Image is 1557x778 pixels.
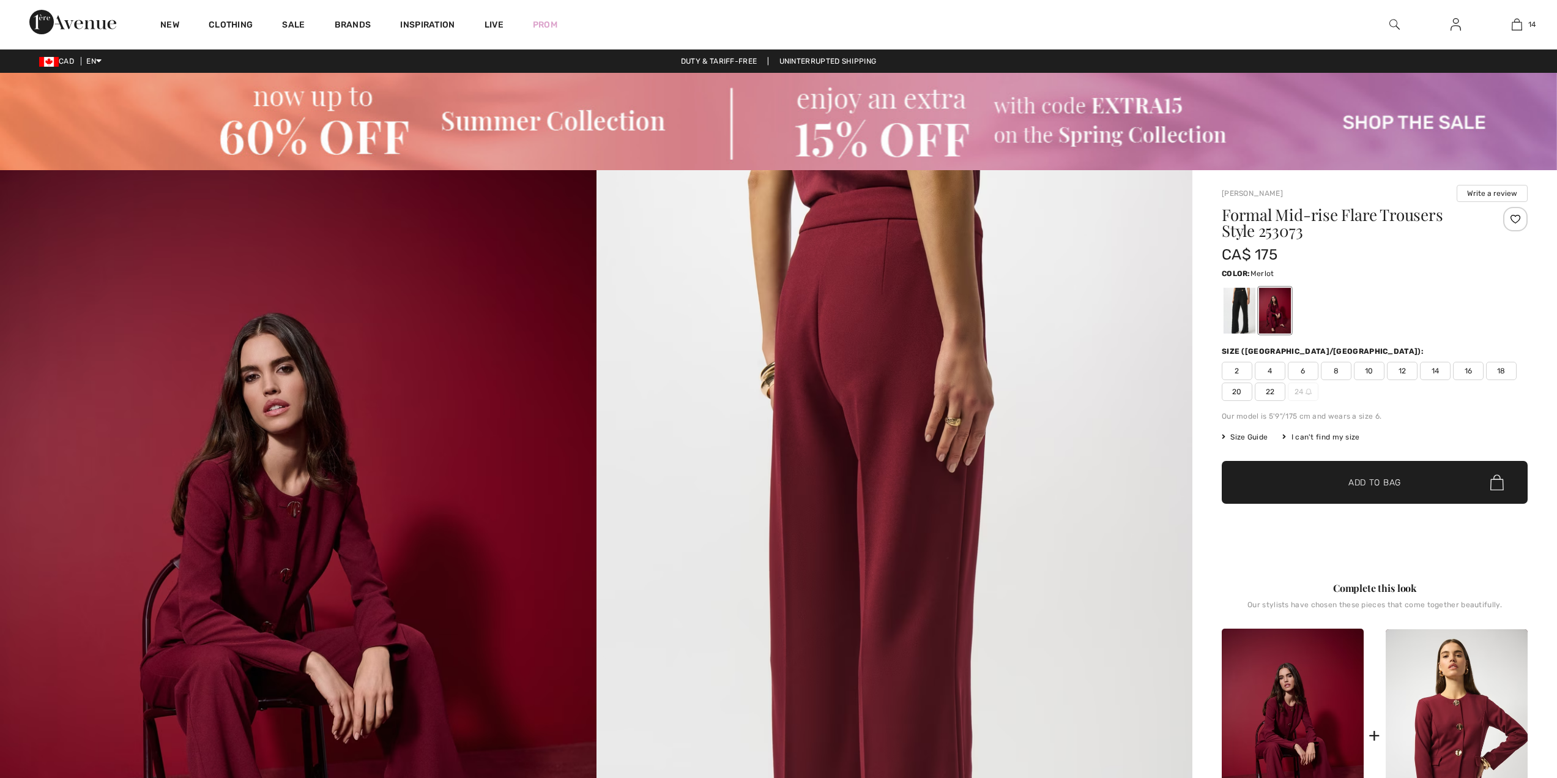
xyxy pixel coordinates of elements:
span: 10 [1354,362,1384,380]
span: CA$ 175 [1222,246,1277,263]
a: New [160,20,179,32]
span: Color: [1222,269,1250,278]
a: [PERSON_NAME] [1222,189,1283,198]
span: 14 [1528,19,1536,30]
img: ring-m.svg [1306,389,1312,395]
div: Complete this look [1222,581,1528,596]
div: Our stylists have chosen these pieces that come together beautifully. [1222,600,1528,619]
span: Merlot [1250,269,1274,278]
h1: Formal Mid-rise Flare Trousers Style 253073 [1222,207,1477,239]
span: 8 [1321,362,1351,380]
span: 16 [1453,362,1484,380]
img: search the website [1389,17,1400,32]
span: 4 [1255,362,1285,380]
a: 14 [1487,17,1547,32]
span: 6 [1288,362,1318,380]
div: I can't find my size [1282,432,1359,443]
span: CAD [39,57,79,65]
span: 14 [1420,362,1451,380]
span: Add to Bag [1348,476,1401,489]
span: 12 [1387,362,1418,380]
div: Merlot [1259,288,1291,334]
span: Inspiration [400,20,455,32]
img: 1ère Avenue [29,10,116,34]
span: Size Guide [1222,432,1268,443]
div: Size ([GEOGRAPHIC_DATA]/[GEOGRAPHIC_DATA]): [1222,346,1426,357]
a: Prom [533,18,557,31]
div: Black [1224,288,1255,334]
div: Our model is 5'9"/175 cm and wears a size 6. [1222,411,1528,422]
div: + [1369,722,1380,749]
span: EN [86,57,102,65]
span: 2 [1222,362,1252,380]
span: 24 [1288,383,1318,401]
span: 22 [1255,383,1285,401]
span: 18 [1486,362,1517,380]
button: Add to Bag [1222,461,1528,504]
span: 20 [1222,383,1252,401]
img: My Info [1451,17,1461,32]
a: Clothing [209,20,253,32]
a: Live [485,18,504,31]
a: Sign In [1441,17,1471,32]
img: Bag.svg [1490,474,1504,490]
button: Write a review [1457,185,1528,202]
img: My Bag [1512,17,1522,32]
a: Brands [335,20,371,32]
a: Sale [282,20,305,32]
img: Canadian Dollar [39,57,59,67]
